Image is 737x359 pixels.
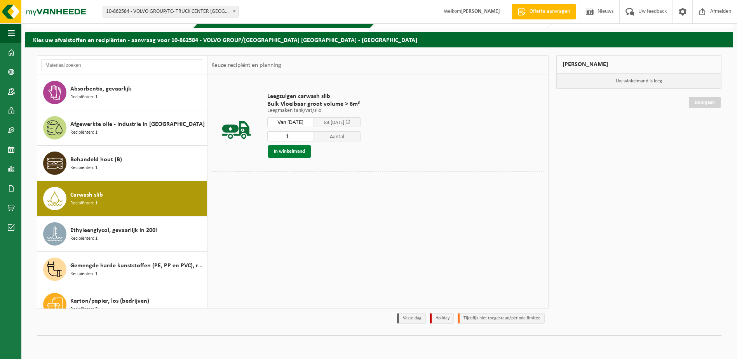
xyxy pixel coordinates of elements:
span: Recipiënten: 1 [70,94,98,101]
span: Offerte aanvragen [528,8,572,16]
span: tot [DATE] [324,120,344,125]
h2: Kies uw afvalstoffen en recipiënten - aanvraag voor 10-862584 - VOLVO GROUP/[GEOGRAPHIC_DATA] [GE... [25,32,733,47]
button: Ethyleenglycol, gevaarlijk in 200l Recipiënten: 1 [37,216,207,252]
li: Tijdelijk niet toegestaan/période limitée [458,313,545,324]
button: Karton/papier, los (bedrijven) Recipiënten: 2 [37,287,207,322]
span: Recipiënten: 1 [70,200,98,207]
span: Aantal [314,131,361,141]
span: Bulk Vloeibaar groot volume > 6m³ [267,100,361,108]
span: Behandeld hout (B) [70,155,122,164]
strong: [PERSON_NAME] [461,9,500,14]
li: Vaste dag [397,313,426,324]
span: Ethyleenglycol, gevaarlijk in 200l [70,226,157,235]
span: Afgewerkte olie - industrie in [GEOGRAPHIC_DATA] [70,120,205,129]
button: Afgewerkte olie - industrie in [GEOGRAPHIC_DATA] Recipiënten: 1 [37,110,207,146]
span: Recipiënten: 1 [70,129,98,136]
span: 10-862584 - VOLVO GROUP/TC- TRUCK CENTER ANTWERPEN - ANTWERPEN [103,6,239,17]
span: Karton/papier, los (bedrijven) [70,296,149,306]
p: Leegmaken tank/vat/silo [267,108,361,113]
span: Recipiënten: 2 [70,306,98,313]
span: Recipiënten: 1 [70,235,98,242]
button: In winkelmand [268,145,311,158]
input: Materiaal zoeken [41,59,203,71]
button: Carwash slib Recipiënten: 1 [37,181,207,216]
span: Gemengde harde kunststoffen (PE, PP en PVC), recycleerbaar (industrieel) [70,261,205,270]
div: [PERSON_NAME] [556,55,722,74]
a: Offerte aanvragen [512,4,576,19]
a: Doorgaan [689,97,721,108]
input: Selecteer datum [267,117,314,127]
span: Leegzuigen carwash slib [267,92,361,100]
span: Recipiënten: 1 [70,270,98,278]
button: Behandeld hout (B) Recipiënten: 1 [37,146,207,181]
div: Keuze recipiënt en planning [207,56,285,75]
button: Gemengde harde kunststoffen (PE, PP en PVC), recycleerbaar (industrieel) Recipiënten: 1 [37,252,207,287]
button: Absorbentia, gevaarlijk Recipiënten: 1 [37,75,207,110]
span: Carwash slib [70,190,103,200]
p: Uw winkelmand is leeg [557,74,721,89]
span: Recipiënten: 1 [70,164,98,172]
span: 10-862584 - VOLVO GROUP/TC- TRUCK CENTER ANTWERPEN - ANTWERPEN [103,6,238,17]
span: Absorbentia, gevaarlijk [70,84,131,94]
li: Holiday [430,313,454,324]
